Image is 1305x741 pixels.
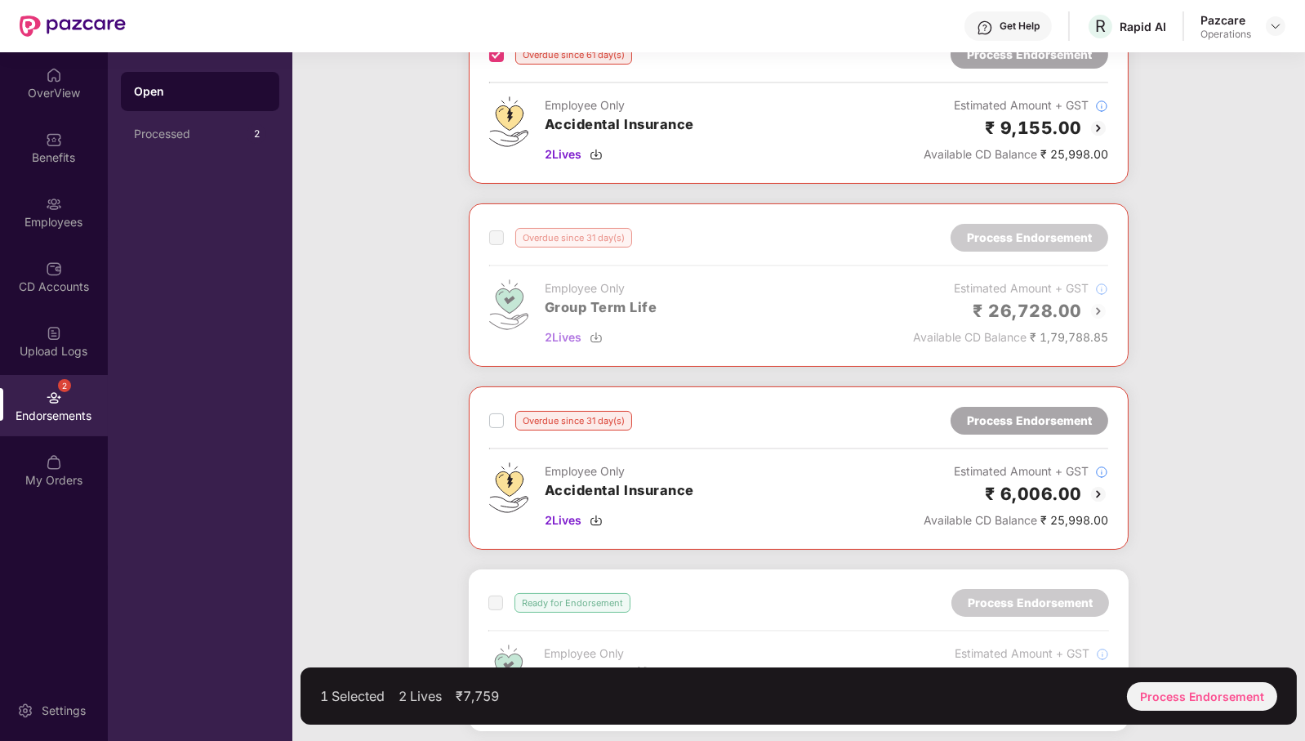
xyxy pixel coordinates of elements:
[399,688,442,704] div: 2 Lives
[489,462,528,513] img: svg+xml;base64,PHN2ZyB4bWxucz0iaHR0cDovL3d3dy53My5vcmcvMjAwMC9zdmciIHdpZHRoPSI0OS4zMjEiIGhlaWdodD...
[924,147,1037,161] span: Available CD Balance
[46,390,62,406] img: svg+xml;base64,PHN2ZyBpZD0iRW5kb3JzZW1lbnRzIiB4bWxucz0iaHR0cDovL3d3dy53My5vcmcvMjAwMC9zdmciIHdpZH...
[545,480,694,502] h3: Accidental Insurance
[1127,682,1277,711] div: Process Endorsement
[46,132,62,148] img: svg+xml;base64,PHN2ZyBpZD0iQmVuZWZpdHMiIHhtbG5zPSJodHRwOi8vd3d3LnczLm9yZy8yMDAwL3N2ZyIgd2lkdGg9Ij...
[977,20,993,36] img: svg+xml;base64,PHN2ZyBpZD0iSGVscC0zMngzMiIgeG1sbnM9Imh0dHA6Ly93d3cudzMub3JnLzIwMDAvc3ZnIiB3aWR0aD...
[17,703,33,719] img: svg+xml;base64,PHN2ZyBpZD0iU2V0dGluZy0yMHgyMCIgeG1sbnM9Imh0dHA6Ly93d3cudzMub3JnLzIwMDAvc3ZnIiB3aW...
[967,46,1092,64] div: Process Endorsement
[515,411,632,431] div: Overdue since 31 day(s)
[46,325,62,341] img: svg+xml;base64,PHN2ZyBpZD0iVXBsb2FkX0xvZ3MiIGRhdGEtbmFtZT0iVXBsb2FkIExvZ3MiIHhtbG5zPSJodHRwOi8vd3...
[545,114,694,136] h3: Accidental Insurance
[924,96,1108,114] div: Estimated Amount + GST
[46,196,62,212] img: svg+xml;base64,PHN2ZyBpZD0iRW1wbG95ZWVzIiB4bWxucz0iaHR0cDovL3d3dy53My5vcmcvMjAwMC9zdmciIHdpZHRoPS...
[1089,484,1108,504] img: svg+xml;base64,PHN2ZyBpZD0iQmFjay0yMHgyMCIgeG1sbnM9Imh0dHA6Ly93d3cudzMub3JnLzIwMDAvc3ZnIiB3aWR0aD...
[1095,466,1108,479] img: svg+xml;base64,PHN2ZyBpZD0iSW5mb18tXzMyeDMyIiBkYXRhLW5hbWU9IkluZm8gLSAzMngzMiIgeG1sbnM9Imh0dHA6Ly...
[924,145,1108,163] div: ₹ 25,998.00
[924,462,1108,480] div: Estimated Amount + GST
[985,480,1082,507] h2: ₹ 6,006.00
[590,148,603,161] img: svg+xml;base64,PHN2ZyBpZD0iRG93bmxvYWQtMzJ4MzIiIHhtbG5zPSJodHRwOi8vd3d3LnczLm9yZy8yMDAwL3N2ZyIgd2...
[545,462,694,480] div: Employee Only
[1000,20,1040,33] div: Get Help
[1089,118,1108,138] img: svg+xml;base64,PHN2ZyBpZD0iQmFjay0yMHgyMCIgeG1sbnM9Imh0dHA6Ly93d3cudzMub3JnLzIwMDAvc3ZnIiB3aWR0aD...
[985,114,1082,141] h2: ₹ 9,155.00
[1120,19,1166,34] div: Rapid AI
[320,688,385,704] div: 1 Selected
[967,412,1092,430] div: Process Endorsement
[1200,12,1251,28] div: Pazcare
[590,514,603,527] img: svg+xml;base64,PHN2ZyBpZD0iRG93bmxvYWQtMzJ4MzIiIHhtbG5zPSJodHRwOi8vd3d3LnczLm9yZy8yMDAwL3N2ZyIgd2...
[20,16,126,37] img: New Pazcare Logo
[134,127,247,141] div: Processed
[545,145,581,163] span: 2 Lives
[545,96,694,114] div: Employee Only
[545,511,581,529] span: 2 Lives
[247,124,266,144] div: 2
[46,67,62,83] img: svg+xml;base64,PHN2ZyBpZD0iSG9tZSIgeG1sbnM9Imh0dHA6Ly93d3cudzMub3JnLzIwMDAvc3ZnIiB3aWR0aD0iMjAiIG...
[1095,16,1106,36] span: R
[456,688,499,704] div: ₹7,759
[489,96,528,147] img: svg+xml;base64,PHN2ZyB4bWxucz0iaHR0cDovL3d3dy53My5vcmcvMjAwMC9zdmciIHdpZHRoPSI0OS4zMjEiIGhlaWdodD...
[1095,100,1108,113] img: svg+xml;base64,PHN2ZyBpZD0iSW5mb18tXzMyeDMyIiBkYXRhLW5hbWU9IkluZm8gLSAzMngzMiIgeG1sbnM9Imh0dHA6Ly...
[58,379,71,392] div: 2
[134,83,266,100] div: Open
[924,513,1037,527] span: Available CD Balance
[515,45,632,65] div: Overdue since 61 day(s)
[46,261,62,277] img: svg+xml;base64,PHN2ZyBpZD0iQ0RfQWNjb3VudHMiIGRhdGEtbmFtZT0iQ0QgQWNjb3VudHMiIHhtbG5zPSJodHRwOi8vd3...
[46,454,62,471] img: svg+xml;base64,PHN2ZyBpZD0iTXlfT3JkZXJzIiBkYXRhLW5hbWU9Ik15IE9yZGVycyIgeG1sbnM9Imh0dHA6Ly93d3cudz...
[1200,28,1251,41] div: Operations
[924,511,1108,529] div: ₹ 25,998.00
[37,703,91,719] div: Settings
[1269,20,1282,33] img: svg+xml;base64,PHN2ZyBpZD0iRHJvcGRvd24tMzJ4MzIiIHhtbG5zPSJodHRwOi8vd3d3LnczLm9yZy8yMDAwL3N2ZyIgd2...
